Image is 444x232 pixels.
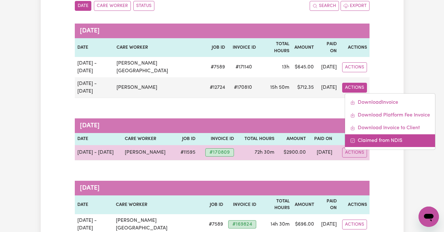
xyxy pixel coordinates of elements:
td: # 11595 [175,145,198,160]
td: [PERSON_NAME][GEOGRAPHIC_DATA] [114,57,207,77]
button: Actions [342,220,367,229]
a: Mark invoice #170810 as claimed from NDIS [345,134,435,147]
th: Date [75,133,122,145]
a: Download invoice #170810 [345,96,435,109]
th: Amount [292,195,317,214]
th: Care Worker [122,133,175,145]
td: # 12724 [207,77,228,98]
th: Total Hours [236,133,277,145]
td: $ 645.00 [292,57,316,77]
th: Total Hours [258,38,292,57]
span: # 170809 [205,148,234,157]
button: Actions [342,148,367,158]
span: # 170810 [230,84,256,91]
th: Date [75,195,114,214]
button: sort invoices by care worker [94,1,131,11]
th: Paid On [317,195,340,214]
caption: [DATE] [75,118,370,133]
td: [DATE] - [DATE] [75,77,114,98]
a: Download invoice to CS #170810 [345,122,435,134]
th: Paid On [316,38,339,57]
iframe: Button to launch messaging window [419,207,439,227]
th: Amount [292,38,316,57]
span: 13 hours [282,65,289,70]
span: 14 hours 30 minutes [271,222,290,227]
span: # 171140 [232,63,256,71]
td: [PERSON_NAME] [122,145,175,160]
th: Job ID [205,195,226,214]
td: $ 2900.00 [277,145,308,160]
caption: [DATE] [75,24,370,38]
th: Actions [335,133,369,145]
td: # 7589 [207,57,228,77]
a: Download platform fee #170810 [345,109,435,122]
td: [PERSON_NAME] [114,77,207,98]
button: Export [341,1,370,11]
button: sort invoices by date [75,1,91,11]
th: Total Hours [259,195,292,214]
span: 72 hours 30 minutes [255,150,274,155]
button: sort invoices by paid status [133,1,154,11]
caption: [DATE] [75,181,370,195]
th: Actions [339,195,369,214]
td: [DATE] - [DATE] [75,57,114,77]
td: [DATE] [316,57,339,77]
td: [DATE] [316,77,339,98]
td: [DATE] [308,145,335,160]
th: Job ID [207,38,228,57]
td: [DATE] - [DATE] [75,145,122,160]
th: Amount [277,133,308,145]
td: $ 712.35 [292,77,316,98]
th: Actions [339,38,369,57]
button: Search [310,1,339,11]
th: Date [75,38,114,57]
button: Actions [342,83,367,93]
div: Actions [345,93,435,150]
th: Care Worker [114,38,207,57]
th: Care Worker [113,195,205,214]
th: Invoice ID [198,133,237,145]
th: Invoice ID [226,195,259,214]
th: Paid On [308,133,335,145]
span: 15 hours 50 minutes [270,85,289,90]
th: Job ID [175,133,198,145]
th: Invoice ID [228,38,258,57]
span: # 169824 [228,220,256,228]
button: Actions [342,62,367,72]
